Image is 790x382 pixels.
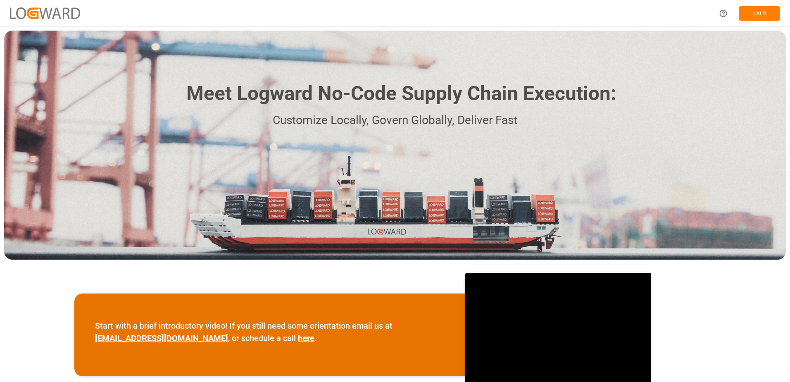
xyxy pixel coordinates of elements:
p: Customize Locally, Govern Globally, Deliver Fast [174,111,616,130]
img: Logward_new_orange.png [10,7,80,19]
button: Log In [739,6,780,21]
button: Help Center [714,4,733,23]
a: [EMAIL_ADDRESS][DOMAIN_NAME] [95,333,228,343]
a: here [298,333,314,343]
p: Start with a brief introductory video! If you still need some orientation email us at , or schedu... [95,320,445,344]
h1: Meet Logward No-Code Supply Chain Execution: [186,79,616,108]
